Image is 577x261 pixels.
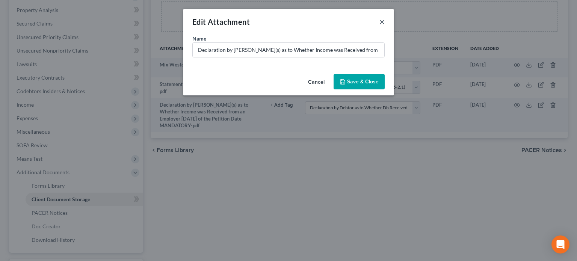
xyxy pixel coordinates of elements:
[192,17,206,26] span: Edit
[302,75,331,90] button: Cancel
[334,74,385,90] button: Save & Close
[551,235,569,253] div: Open Intercom Messenger
[192,35,206,42] span: Name
[208,17,250,26] span: Attachment
[347,78,379,85] span: Save & Close
[379,17,385,26] button: ×
[193,43,384,57] input: Enter name...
